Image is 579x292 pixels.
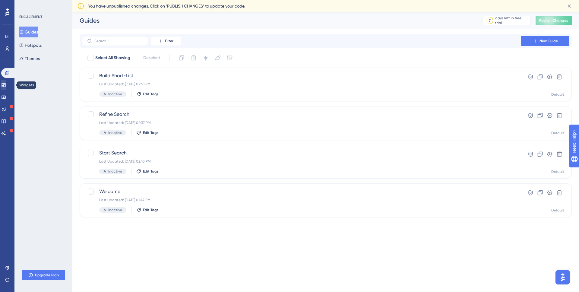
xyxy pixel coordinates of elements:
div: Last Updated: [DATE] 02:10 PM [99,159,504,164]
div: Guides [80,16,467,25]
span: Filter [165,39,173,43]
span: Start Search [99,149,504,157]
div: 7 [489,18,491,23]
div: Default [551,131,564,135]
button: New Guide [521,36,569,46]
div: Last Updated: [DATE] 02:37 PM [99,120,504,125]
span: Inactive [108,92,122,97]
button: Guides [19,27,38,37]
div: Last Updated: [DATE] 01:47 PM [99,198,504,202]
input: Search [94,39,143,43]
span: Select All Showing [95,54,130,62]
span: Publish Changes [539,18,568,23]
iframe: UserGuiding AI Assistant Launcher [554,268,572,286]
button: Publish Changes [536,16,572,25]
button: Hotspots [19,40,42,51]
span: Edit Tags [143,92,159,97]
div: Default [551,169,564,174]
span: Edit Tags [143,169,159,174]
button: Upgrade Plan [22,270,65,280]
div: Default [551,208,564,213]
div: ENGAGEMENT [19,14,42,19]
span: You have unpublished changes. Click on ‘PUBLISH CHANGES’ to update your code. [88,2,245,10]
span: Inactive [108,208,122,212]
button: Edit Tags [136,208,159,212]
span: Refine Search [99,111,504,118]
button: Deselect [138,52,166,63]
span: Build Short-List [99,72,504,79]
span: Edit Tags [143,130,159,135]
span: Upgrade Plan [35,273,59,278]
span: Deselect [143,54,160,62]
span: Inactive [108,169,122,174]
span: Welcome [99,188,504,195]
button: Edit Tags [136,92,159,97]
span: Need Help? [14,2,38,9]
div: Last Updated: [DATE] 02:51 PM [99,82,504,87]
span: Edit Tags [143,208,159,212]
button: Edit Tags [136,169,159,174]
button: Edit Tags [136,130,159,135]
div: days left in free trial [495,16,529,25]
button: Filter [151,36,181,46]
button: Themes [19,53,40,64]
span: Inactive [108,130,122,135]
span: New Guide [539,39,558,43]
div: Default [551,92,564,97]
